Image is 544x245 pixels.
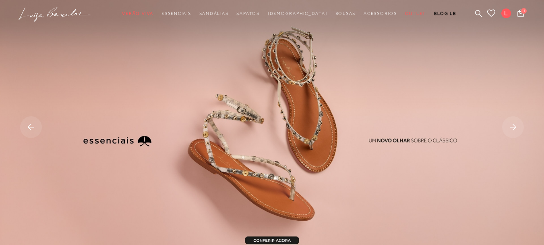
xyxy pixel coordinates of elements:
a: BLOG LB [434,6,456,21]
span: Outlet [405,11,426,16]
span: Bolsas [335,11,356,16]
a: categoryNavScreenReaderText [161,6,191,21]
span: Acessórios [364,11,397,16]
a: categoryNavScreenReaderText [405,6,426,21]
a: categoryNavScreenReaderText [199,6,229,21]
span: Verão Viva [122,11,153,16]
span: BLOG LB [434,11,456,16]
a: categoryNavScreenReaderText [122,6,153,21]
span: Sandálias [199,11,229,16]
a: noSubCategoriesText [268,6,327,21]
span: L [501,8,511,18]
span: 1 [521,8,527,14]
a: categoryNavScreenReaderText [236,6,259,21]
span: [DEMOGRAPHIC_DATA] [268,11,327,16]
span: Essenciais [161,11,191,16]
span: Sapatos [236,11,259,16]
button: 1 [515,9,526,20]
button: L [498,8,515,21]
a: categoryNavScreenReaderText [335,6,356,21]
a: categoryNavScreenReaderText [364,6,397,21]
